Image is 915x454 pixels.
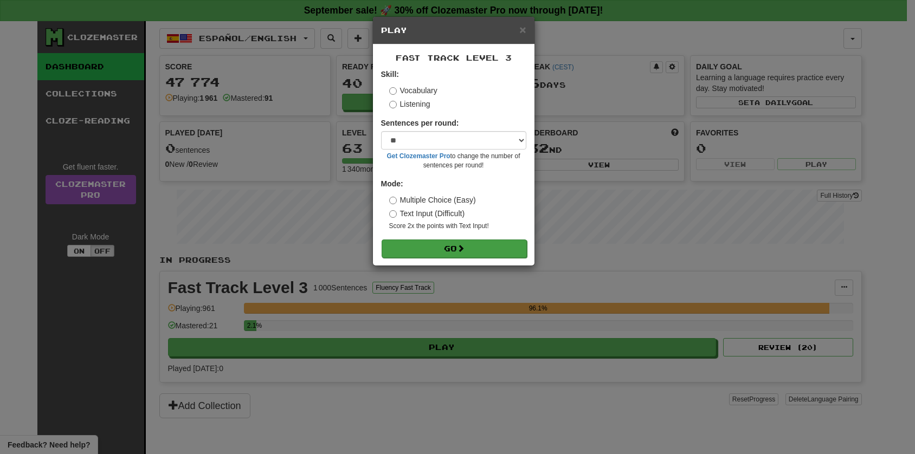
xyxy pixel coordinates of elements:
label: Multiple Choice (Easy) [389,194,476,205]
strong: Mode: [381,179,403,188]
label: Vocabulary [389,85,437,96]
label: Text Input (Difficult) [389,208,465,219]
input: Text Input (Difficult) [389,210,397,218]
input: Vocabulary [389,87,397,95]
span: Fast Track Level 3 [396,53,512,62]
input: Listening [389,101,397,108]
h5: Play [381,25,526,36]
span: × [519,23,526,36]
label: Listening [389,99,430,109]
small: to change the number of sentences per round! [381,152,526,170]
input: Multiple Choice (Easy) [389,197,397,204]
strong: Skill: [381,70,399,79]
a: Get Clozemaster Pro [387,152,450,160]
button: Close [519,24,526,35]
button: Go [382,239,527,258]
label: Sentences per round: [381,118,459,128]
small: Score 2x the points with Text Input ! [389,222,526,231]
